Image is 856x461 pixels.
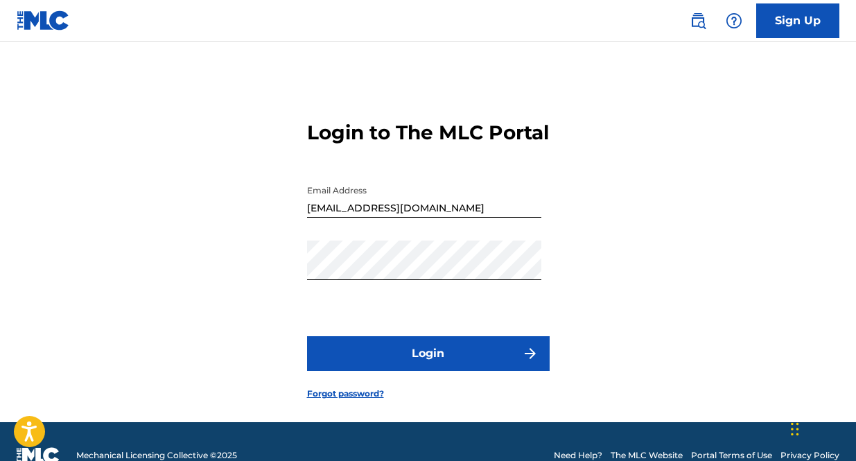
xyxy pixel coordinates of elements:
[756,3,839,38] a: Sign Up
[787,394,856,461] iframe: Chat Widget
[720,7,748,35] div: Help
[791,408,799,450] div: Drag
[726,12,742,29] img: help
[522,345,539,362] img: f7272a7cc735f4ea7f67.svg
[307,336,550,371] button: Login
[690,12,706,29] img: search
[307,121,549,145] h3: Login to The MLC Portal
[17,10,70,31] img: MLC Logo
[307,388,384,400] a: Forgot password?
[684,7,712,35] a: Public Search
